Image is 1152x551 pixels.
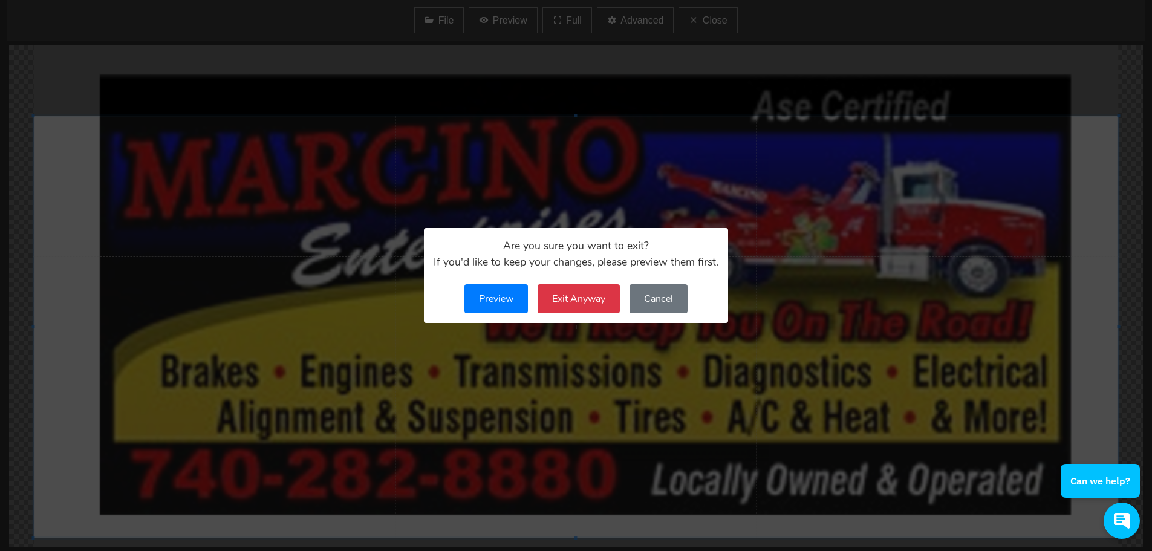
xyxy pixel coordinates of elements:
[464,284,528,313] button: Preview
[630,284,688,313] button: Cancel
[434,238,718,270] div: Are you sure you want to exit? If you'd like to keep your changes, please preview them first.
[538,284,620,313] button: Exit Anyway
[1052,431,1152,551] iframe: Conversations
